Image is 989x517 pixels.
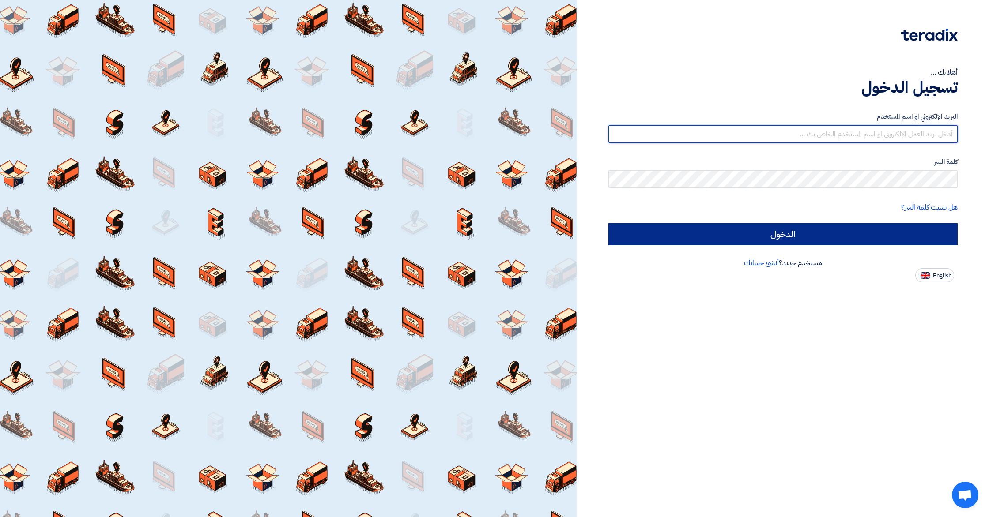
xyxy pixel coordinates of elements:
[952,482,978,508] a: Open chat
[608,157,958,167] label: كلمة السر
[608,78,958,97] h1: تسجيل الدخول
[608,67,958,78] div: أهلا بك ...
[901,202,958,213] a: هل نسيت كلمة السر؟
[744,258,779,268] a: أنشئ حسابك
[608,112,958,122] label: البريد الإلكتروني او اسم المستخدم
[608,125,958,143] input: أدخل بريد العمل الإلكتروني او اسم المستخدم الخاص بك ...
[901,29,958,41] img: Teradix logo
[608,258,958,268] div: مستخدم جديد؟
[933,273,951,279] span: English
[921,272,930,279] img: en-US.png
[915,268,954,282] button: English
[608,223,958,245] input: الدخول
